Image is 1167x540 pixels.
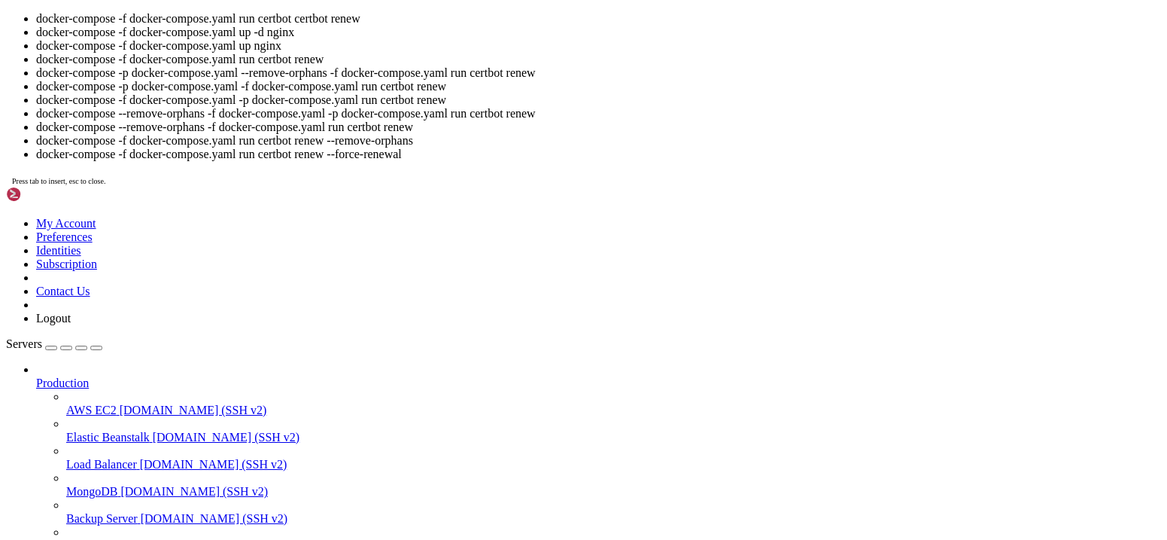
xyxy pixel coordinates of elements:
x-row: certbot: error: unrecognized arguments: certbot [6,33,971,47]
a: Production [36,377,1161,390]
x-row: NAMES [6,87,971,101]
a: AWS EC2 [DOMAIN_NAME] (SSH v2) [66,404,1161,417]
x-row: ::]:9091->9091/tcp, [TECHNICAL_ID]->51413/tcp, [::]:51413->51413/tcp, [TECHNICAL_ID]->51413/udp, ... [6,318,971,331]
a: Elastic Beanstalk [DOMAIN_NAME] (SSH v2) [66,431,1161,444]
span: 920ea792b783 nginx:latest "/docker-entrypoint.…" 51 minutes ago Up About a minute [TECHNICAL_ID]-... [6,183,945,195]
span: be9c27da43ec [PERSON_NAME]/[PERSON_NAME]:latest "java -jar /[PERSON_NAME]/[PERSON_NAME]…" [DATE] ... [6,386,1017,398]
x-row: certbot [6,169,971,182]
x-row: 9f29bb8e2ab8 jsavargas/telegram-downloader "python app.py" [DATE] Up 26 hours [6,345,971,358]
span: Servers [6,337,42,350]
x-row: dp, 3000/tcp, 3000/udp, 5443/tcp, [TECHNICAL_ID]->53/tcp, [TECHNICAL_ID]->53/udp, [::]:53->53/tcp... [6,236,971,250]
x-row: telegram-downloader [6,372,971,386]
li: docker-compose -p docker-compose.yaml --remove-orphans -f docker-compose.yaml run certbot renew [36,66,1161,80]
x-row: ::]:5000->5000/tcp [6,399,971,413]
x-row: :]:8080->80/tcp, [TECHNICAL_ID]->443/tcp, [TECHNICAL_ID]->443/udp, [::]:8443->443/tcp, [::]:8443-... [6,250,971,264]
span: [DOMAIN_NAME] (SSH v2) [120,485,268,498]
li: AWS EC2 [DOMAIN_NAME] (SSH v2) [66,390,1161,417]
li: docker-compose -f docker-compose.yaml run certbot certbot renew [36,12,1161,26]
x-row: transmission [6,331,971,345]
img: Shellngn [6,187,93,202]
span: 995d842d5d30 certbot/certbot "certbot certbot [PERSON_NAME]…" 22 seconds ago Exited (2) 19 second... [6,102,813,114]
li: Backup Server [DOMAIN_NAME] (SSH v2) [66,499,1161,526]
span: [DOMAIN_NAME] (SSH v2) [153,431,300,444]
span: [DOMAIN_NAME] (SSH v2) [120,404,267,416]
span: [DOMAIN_NAME] (SSH v2) [141,512,288,525]
a: Subscription [36,258,97,270]
x-row: f35eaad4732e [DOMAIN_NAME][URL] "/init" 25 hours ago Up 25 hours [TECHNICAL_ID]->9091/tcp, [ [6,304,971,318]
x-row: CONTAINER ID IMAGE COMMAND CREATED STATUS PORTS [6,60,971,74]
span: [DOMAIN_NAME] (SSH v2) [140,458,287,471]
x-row: nginx [6,209,971,223]
li: docker-compose --remove-orphans -f docker-compose.yaml -p docker-compose.yaml run certbot renew [36,107,1161,121]
a: Logout [36,312,71,325]
a: Servers [6,337,102,350]
li: docker-compose -f docker-compose.yaml up -d nginx [36,26,1161,39]
span: 8bf3bdefbf20 [PERSON_NAME]/[PERSON_NAME]:latest "/usr/bin/docker-ent…" 22 hours ago Up 22 hours [... [6,264,1029,276]
li: docker-compose -f docker-compose.yaml run certbot renew --force-renewal [36,148,1161,161]
li: Elastic Beanstalk [DOMAIN_NAME] (SSH v2) [66,417,1161,444]
li: docker-compose -f docker-compose.yaml up nginx [36,39,1161,53]
a: Identities [36,244,81,257]
span: Backup Server [66,512,138,525]
x-row: 80->80/tcp, [TECHNICAL_ID]->443/tcp, [::]:443->443/tcp [6,196,971,209]
li: docker-compose -p docker-compose.yaml -f docker-compose.yaml run certbot renew [36,80,1161,93]
x-row: [root@vps2929992 nginx]# docker ps -a [6,47,971,60]
x-row: it will attempt to use a webserver both for obtaining and installing the [6,6,971,20]
x-row: certificate. [6,20,971,33]
span: Production [36,377,89,389]
span: Elastic Beanstalk [66,431,150,444]
a: MongoDB [DOMAIN_NAME] (SSH v2) [66,485,1161,499]
span: 7cb31001f871 adguard/adguardhome:latest "/opt/adguardhome/Ad…" 21 hours ago Up 21 hours 67-68/udp... [6,224,921,236]
a: Contact Us [36,285,90,297]
x-row: [PERSON_NAME] [6,291,971,304]
span: Press tab to insert, esc to close. [12,177,105,185]
a: Preferences [36,230,93,243]
x-row: [root@vps2929992 nginx]# docker-compose -f docker-compose.yaml run certbot renew [6,426,971,440]
li: Load Balancer [DOMAIN_NAME] (SSH v2) [66,444,1161,471]
a: My Account [36,217,96,230]
span: MongoDB [66,485,117,498]
li: MongoDB [DOMAIN_NAME] (SSH v2) [66,471,1161,499]
span: Load Balancer [66,458,137,471]
span: AWS EC2 [66,404,117,416]
li: docker-compose -f docker-compose.yaml -p docker-compose.yaml run certbot renew [36,93,1161,107]
div: (41, 31) [266,426,272,440]
a: Backup Server [DOMAIN_NAME] (SSH v2) [66,512,1161,526]
li: docker-compose -f docker-compose.yaml run certbot renew --remove-orphans [36,134,1161,148]
li: docker-compose --remove-orphans -f docker-compose.yaml run certbot renew [36,121,1161,134]
x-row: joal [6,413,971,426]
li: docker-compose -f docker-compose.yaml run certbot renew [36,53,1161,66]
a: Load Balancer [DOMAIN_NAME] (SSH v2) [66,458,1161,471]
x-row: 4a184eef2a69 certbot/certbot "certbot" 3 minutes ago Exited (1) 2 minutes ago [6,142,971,155]
x-row: nginx-certbot-run-e8eff2589480 [6,128,971,142]
x-row: 001/tcp, [::]:9000-9001->9000-9001/tcp [6,277,971,291]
